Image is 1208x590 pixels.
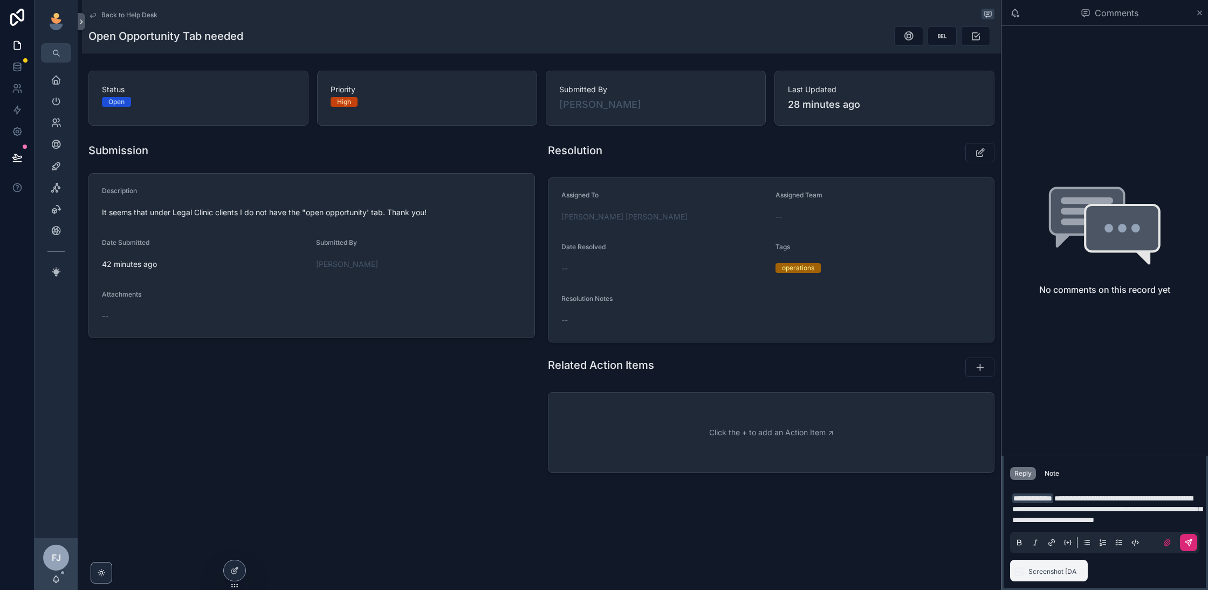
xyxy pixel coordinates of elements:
[337,97,351,107] div: High
[775,191,822,199] span: Assigned Team
[775,211,782,222] span: --
[561,315,568,326] span: --
[561,191,599,199] span: Assigned To
[108,97,125,107] div: Open
[102,187,137,195] span: Description
[1045,469,1059,478] div: Note
[548,143,602,158] h1: Resolution
[559,84,752,95] span: Submitted By
[1095,6,1138,19] span: Comments
[88,11,157,19] a: Back to Help Desk
[782,263,814,273] div: operations
[788,97,860,112] p: 28 minutes ago
[47,13,65,30] img: App logo
[548,358,654,373] h1: Related Action Items
[102,207,521,218] span: It seems that under Legal Clinic clients I do not have the "open opportunity' tab. Thank you!
[102,259,157,270] p: 42 minutes ago
[316,238,357,246] span: Submitted By
[101,11,157,19] span: Back to Help Desk
[1040,467,1063,480] button: Note
[88,29,243,44] h1: Open Opportunity Tab needed
[1010,467,1036,480] button: Reply
[709,427,834,438] span: Click the + to add an Action Item ↗
[331,84,524,95] span: Priority
[88,143,148,158] h1: Submission
[561,243,606,251] span: Date Resolved
[788,84,981,95] span: Last Updated
[102,84,295,95] span: Status
[775,243,790,251] span: Tags
[52,551,61,564] span: FJ
[102,311,108,321] span: --
[561,294,613,303] span: Resolution Notes
[561,263,568,274] span: --
[35,63,78,296] div: scrollable content
[559,97,641,112] a: [PERSON_NAME]
[316,259,378,270] a: [PERSON_NAME]
[1039,283,1170,296] h2: No comments on this record yet
[102,238,149,246] span: Date Submitted
[561,211,688,222] a: [PERSON_NAME] [PERSON_NAME]
[102,290,141,298] span: Attachments
[1028,565,1133,576] span: Screenshot [DATE] 3.59.21 PM.png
